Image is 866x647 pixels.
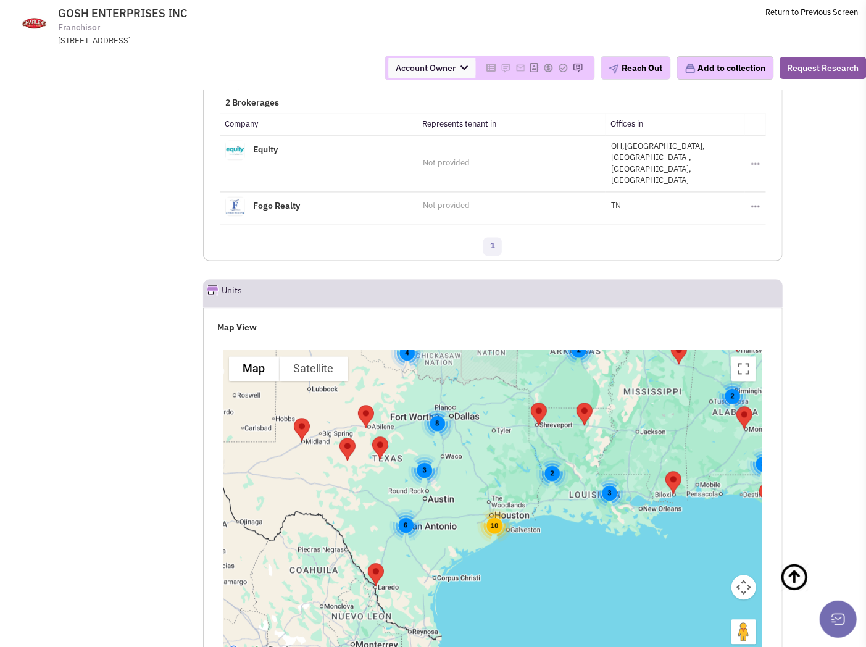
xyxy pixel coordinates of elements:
[220,97,280,108] span: 2 Brokerages
[389,509,422,541] div: 6
[423,157,470,168] span: Not provided
[254,143,278,154] a: Equity
[353,400,379,433] div: Charleys Cheesesteaks
[562,333,595,366] div: 2
[335,433,360,465] div: Charleys Philly Steaks
[731,619,756,644] button: Drag Pegman onto the map to open Street View
[765,7,858,17] a: Return to Previous Screen
[423,200,470,211] span: Not provided
[229,356,280,381] button: Show street map
[754,478,780,511] div: Charleys Cheesesteaks
[609,64,618,74] img: plane.png
[477,508,512,543] div: 10
[408,454,441,486] div: 3
[572,398,597,430] div: Charleys Cheesesteaks
[388,58,475,78] span: Account Owner
[417,113,606,135] th: Represents tenant in
[601,56,670,80] button: Reach Out
[526,398,552,430] div: Charleys Cheesesteaks
[543,63,553,73] img: Please add to your accounts
[731,401,757,434] div: Charleys Cheesesteaks
[558,63,568,73] img: Please add to your accounts
[58,6,187,20] span: GOSH ENTERPRISES INC
[483,237,502,256] a: 1
[612,200,622,211] span: TN
[573,63,583,73] img: Please add to your accounts
[606,113,745,135] th: Offices in
[515,63,525,73] img: Please add to your accounts
[220,113,417,135] th: Company
[747,448,780,480] div: 3
[593,477,626,509] div: 3
[780,57,866,79] button: Request Research
[421,407,454,440] div: 8
[367,432,393,464] div: Charleys Cheesesteaks
[731,575,756,599] button: Map camera controls
[666,336,692,369] div: Charleys Cheesesteaks
[501,63,510,73] img: Please add to your accounts
[716,380,749,412] div: 2
[58,21,100,34] span: Franchisor
[677,56,773,80] button: Add to collection
[685,63,696,74] img: icon-collection-lavender.png
[280,356,348,381] button: Show satellite imagery
[391,336,423,369] div: 4
[660,466,686,499] div: Charleys Cheesesteaks
[363,558,389,591] div: Charleys Philly Steaks
[780,550,841,630] a: Back To Top
[612,141,706,186] span: OH,[GEOGRAPHIC_DATA],[GEOGRAPHIC_DATA],[GEOGRAPHIC_DATA],[GEOGRAPHIC_DATA]
[217,322,768,333] h4: Map View
[536,457,568,490] div: 2
[731,356,756,381] button: Toggle fullscreen view
[222,280,243,307] h2: Units
[254,199,301,211] a: Fogo Realty
[58,35,380,47] div: [STREET_ADDRESS]
[289,413,315,446] div: Charleys Philly Steaks
[724,323,750,356] div: Charleys Cheesesteaks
